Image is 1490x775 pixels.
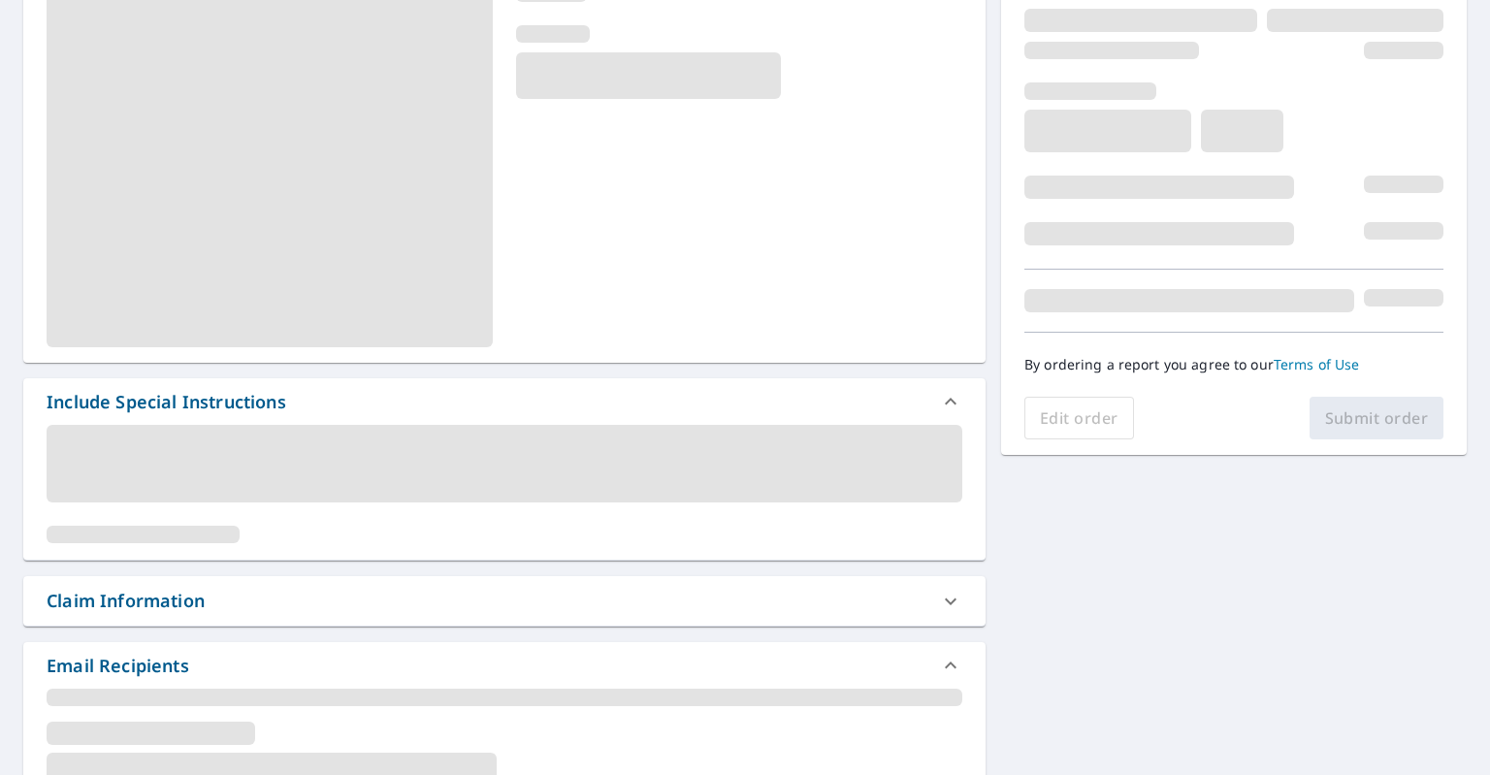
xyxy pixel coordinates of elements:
div: Claim Information [23,576,986,626]
p: By ordering a report you agree to our [1024,356,1443,373]
div: Claim Information [47,588,205,614]
div: Include Special Instructions [23,378,986,425]
div: Email Recipients [47,653,189,679]
a: Terms of Use [1274,355,1360,373]
div: Email Recipients [23,642,986,689]
div: Include Special Instructions [47,389,286,415]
